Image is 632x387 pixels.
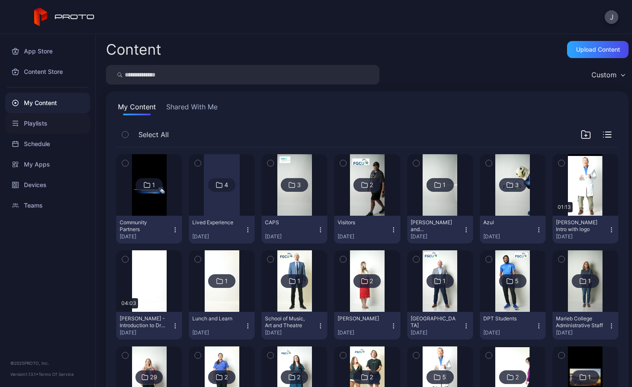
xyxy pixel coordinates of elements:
[5,62,90,82] a: Content Store
[262,312,327,340] button: School of Music, Art and Theatre[DATE]
[224,181,228,189] div: 4
[5,93,90,113] a: My Content
[152,181,155,189] div: 1
[338,315,385,322] div: Dr Melody Schmaltz
[443,181,446,189] div: 1
[265,233,317,240] div: [DATE]
[334,216,400,243] button: Visitors[DATE]
[116,102,158,115] button: My Content
[120,233,172,240] div: [DATE]
[443,277,446,285] div: 1
[483,315,530,322] div: DPT Students
[553,312,618,340] button: Marieb College Administrative Staff[DATE]
[120,315,167,329] div: Dr Joseph Buhain - Introduction to Dr Hologram
[407,312,473,340] button: [GEOGRAPHIC_DATA][DATE]
[567,41,629,58] button: Upload Content
[591,70,617,79] div: Custom
[189,216,255,243] button: Lived Experience[DATE]
[120,329,172,336] div: [DATE]
[5,113,90,134] a: Playlists
[588,277,591,285] div: 1
[192,219,239,226] div: Lived Experience
[338,329,390,336] div: [DATE]
[553,216,618,243] button: [PERSON_NAME] Intro with logo[DATE]
[189,312,255,340] button: Lunch and Learn[DATE]
[116,312,182,340] button: [PERSON_NAME] - Introduction to Dr [PERSON_NAME][DATE]
[192,315,239,322] div: Lunch and Learn
[411,329,463,336] div: [DATE]
[138,129,169,140] span: Select All
[576,46,620,53] div: Upload Content
[556,233,608,240] div: [DATE]
[480,216,546,243] button: Azul[DATE]
[370,181,373,189] div: 2
[10,360,85,366] div: © 2025 PROTO, Inc.
[370,277,373,285] div: 2
[334,312,400,340] button: [PERSON_NAME][DATE]
[407,216,473,243] button: [PERSON_NAME] and [PERSON_NAME][DATE]
[480,312,546,340] button: DPT Students[DATE]
[10,372,38,377] span: Version 1.13.1 •
[262,216,327,243] button: CAPS[DATE]
[225,277,228,285] div: 1
[556,315,603,329] div: Marieb College Administrative Staff
[5,134,90,154] a: Schedule
[192,329,244,336] div: [DATE]
[297,277,300,285] div: 1
[556,219,603,233] div: Dr Buhain Intro with logo
[150,373,157,381] div: 29
[483,329,535,336] div: [DATE]
[265,219,312,226] div: CAPS
[5,195,90,216] a: Teams
[411,315,458,329] div: Shady Rest Institute
[556,329,608,336] div: [DATE]
[5,41,90,62] a: App Store
[120,219,167,233] div: Community Partners
[116,216,182,243] button: Community Partners[DATE]
[224,373,228,381] div: 2
[411,233,463,240] div: [DATE]
[5,154,90,175] a: My Apps
[338,233,390,240] div: [DATE]
[411,219,458,233] div: Wayne and Sharon Smith
[515,181,519,189] div: 3
[587,65,629,85] button: Custom
[165,102,219,115] button: Shared With Me
[370,373,373,381] div: 2
[515,277,519,285] div: 5
[483,233,535,240] div: [DATE]
[297,181,301,189] div: 3
[588,373,591,381] div: 1
[38,372,74,377] a: Terms Of Service
[5,175,90,195] a: Devices
[106,42,161,57] div: Content
[297,373,300,381] div: 2
[515,373,519,381] div: 2
[483,219,530,226] div: Azul
[265,329,317,336] div: [DATE]
[265,315,312,329] div: School of Music, Art and Theatre
[442,373,446,381] div: 5
[192,233,244,240] div: [DATE]
[605,10,618,24] button: J
[338,219,385,226] div: Visitors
